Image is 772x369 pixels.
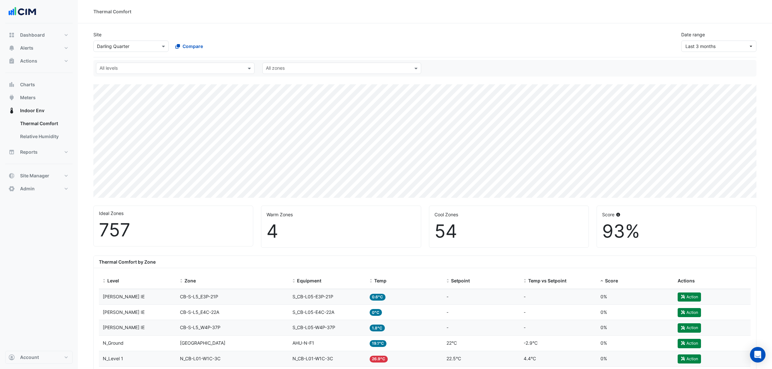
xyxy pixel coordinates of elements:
[297,278,321,283] span: Equipment
[524,340,538,346] span: -2.9°C
[678,292,701,302] button: Action
[678,339,701,348] button: Action
[5,91,73,104] button: Meters
[602,220,751,242] div: 93%
[20,32,45,38] span: Dashboard
[678,308,701,317] button: Action
[20,185,35,192] span: Admin
[678,278,695,283] span: Actions
[451,278,470,283] span: Setpoint
[15,130,73,143] a: Relative Humidity
[600,325,607,330] span: 0%
[5,169,73,182] button: Site Manager
[171,41,207,52] button: Compare
[370,294,386,301] span: 0.6°C
[20,149,38,155] span: Reports
[5,117,73,146] div: Indoor Env
[8,185,15,192] app-icon: Admin
[183,43,203,50] span: Compare
[8,45,15,51] app-icon: Alerts
[524,325,526,330] span: -
[292,340,314,346] span: AHU-N-F1
[600,340,607,346] span: 0%
[8,5,37,18] img: Company Logo
[99,259,156,265] b: Thermal Comfort by Zone
[180,356,220,361] span: N_CB-L01-W1C-3C
[681,31,705,38] label: Date range
[93,8,131,15] div: Thermal Comfort
[434,220,583,242] div: 54
[267,220,415,242] div: 4
[20,45,33,51] span: Alerts
[5,29,73,42] button: Dashboard
[685,43,716,49] span: 01 Jun 25 - 31 Aug 25
[602,211,751,218] div: Score
[524,294,526,299] span: -
[446,356,461,361] span: 22.5°C
[107,278,119,283] span: Level
[93,31,101,38] label: Site
[103,340,124,346] span: N_Ground
[524,309,526,315] span: -
[5,104,73,117] button: Indoor Env
[446,294,448,299] span: -
[180,340,225,346] span: North Tower Foyer
[524,356,536,361] span: 4.4°C
[180,309,219,315] span: CB-S-L5_E4C-22A
[446,340,457,346] span: 22°C
[292,309,334,315] span: S_CB-L05-E4C-22A
[292,356,333,361] span: N_CB-L01-W1C-3C
[5,54,73,67] button: Actions
[5,351,73,364] button: Account
[5,78,73,91] button: Charts
[20,173,49,179] span: Site Manager
[292,294,333,299] span: S_CB-L05-E3P-21P
[605,278,618,283] span: Score
[750,347,766,363] div: Open Intercom Messenger
[20,94,36,101] span: Meters
[446,309,448,315] span: -
[103,309,145,315] span: NABERS IE
[8,32,15,38] app-icon: Dashboard
[446,325,448,330] span: -
[528,278,566,283] span: Temp vs Setpoint
[99,219,248,241] div: 757
[103,294,145,299] span: NABERS IE
[20,81,35,88] span: Charts
[5,42,73,54] button: Alerts
[600,356,607,361] span: 0%
[5,182,73,195] button: Admin
[370,356,388,363] span: 26.9°C
[99,65,118,73] div: All levels
[20,107,44,114] span: Indoor Env
[184,278,196,283] span: Zone
[15,117,73,130] a: Thermal Comfort
[8,81,15,88] app-icon: Charts
[678,323,701,332] button: Action
[681,41,756,52] button: Last 3 months
[267,211,415,218] div: Warm Zones
[600,294,607,299] span: 0%
[8,94,15,101] app-icon: Meters
[678,354,701,363] button: Action
[370,340,387,347] span: 19.1°C
[370,309,382,316] span: 0°C
[8,107,15,114] app-icon: Indoor Env
[434,211,583,218] div: Cool Zones
[20,58,37,64] span: Actions
[180,294,218,299] span: CB-S-L5_E3P-21P
[103,325,145,330] span: NABERS IE
[600,309,607,315] span: 0%
[8,58,15,64] app-icon: Actions
[99,210,248,217] div: Ideal Zones
[265,65,285,73] div: All zones
[374,278,386,283] span: Temp
[180,325,220,330] span: CB-S-L5_W4P-37P
[8,149,15,155] app-icon: Reports
[8,173,15,179] app-icon: Site Manager
[370,325,385,331] span: 1.8°C
[292,325,335,330] span: S_CB-L05-W4P-37P
[103,356,123,361] span: N_Level 1
[5,146,73,159] button: Reports
[20,354,39,361] span: Account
